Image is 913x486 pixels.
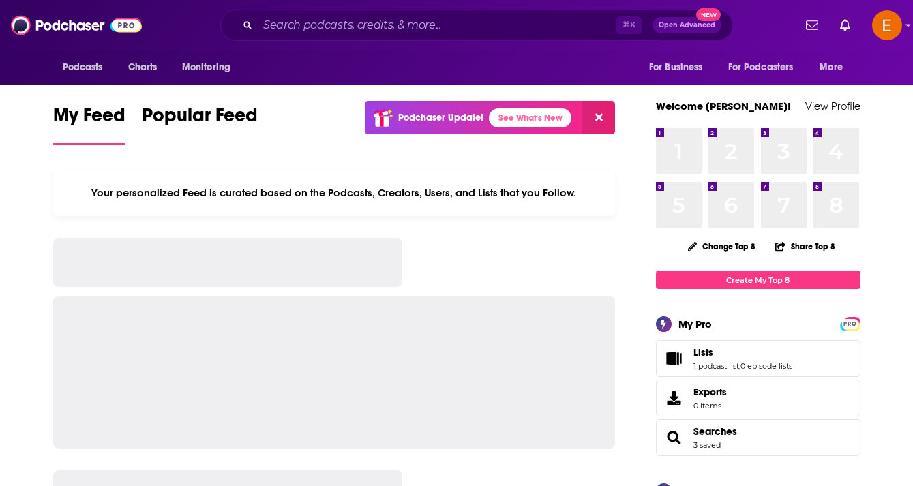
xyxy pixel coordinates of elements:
a: Show notifications dropdown [835,14,856,37]
span: For Business [649,58,703,77]
button: Change Top 8 [680,238,764,255]
span: For Podcasters [728,58,794,77]
span: Exports [693,386,727,398]
button: open menu [173,55,248,80]
span: Podcasts [63,58,103,77]
a: Searches [661,428,688,447]
span: Popular Feed [142,104,258,135]
a: Welcome [PERSON_NAME]! [656,100,791,112]
a: Lists [693,346,792,359]
button: Show profile menu [872,10,902,40]
a: Exports [656,380,860,416]
span: ⌘ K [616,16,642,34]
div: Your personalized Feed is curated based on the Podcasts, Creators, Users, and Lists that you Follow. [53,170,616,216]
a: Popular Feed [142,104,258,145]
div: Search podcasts, credits, & more... [220,10,733,41]
button: Open AdvancedNew [653,17,721,33]
span: New [696,8,721,21]
a: See What's New [489,108,571,127]
a: Searches [693,425,737,438]
button: open menu [719,55,813,80]
span: , [739,361,740,371]
img: User Profile [872,10,902,40]
p: Podchaser Update! [398,112,483,123]
button: open menu [53,55,121,80]
span: PRO [842,319,858,329]
span: Exports [661,389,688,408]
span: More [820,58,843,77]
a: Create My Top 8 [656,271,860,289]
a: 0 episode lists [740,361,792,371]
input: Search podcasts, credits, & more... [258,14,616,36]
a: PRO [842,318,858,329]
a: Show notifications dropdown [800,14,824,37]
span: 0 items [693,401,727,410]
img: Podchaser - Follow, Share and Rate Podcasts [11,12,142,38]
span: Lists [693,346,713,359]
a: Charts [119,55,166,80]
div: My Pro [678,318,712,331]
button: Share Top 8 [775,233,836,260]
a: 3 saved [693,440,721,450]
span: My Feed [53,104,125,135]
button: open menu [640,55,720,80]
span: Lists [656,340,860,377]
a: View Profile [805,100,860,112]
a: My Feed [53,104,125,145]
span: Searches [656,419,860,456]
span: Logged in as emilymorris [872,10,902,40]
a: Lists [661,349,688,368]
span: Monitoring [182,58,230,77]
button: open menu [810,55,860,80]
span: Open Advanced [659,22,715,29]
span: Charts [128,58,158,77]
a: 1 podcast list [693,361,739,371]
